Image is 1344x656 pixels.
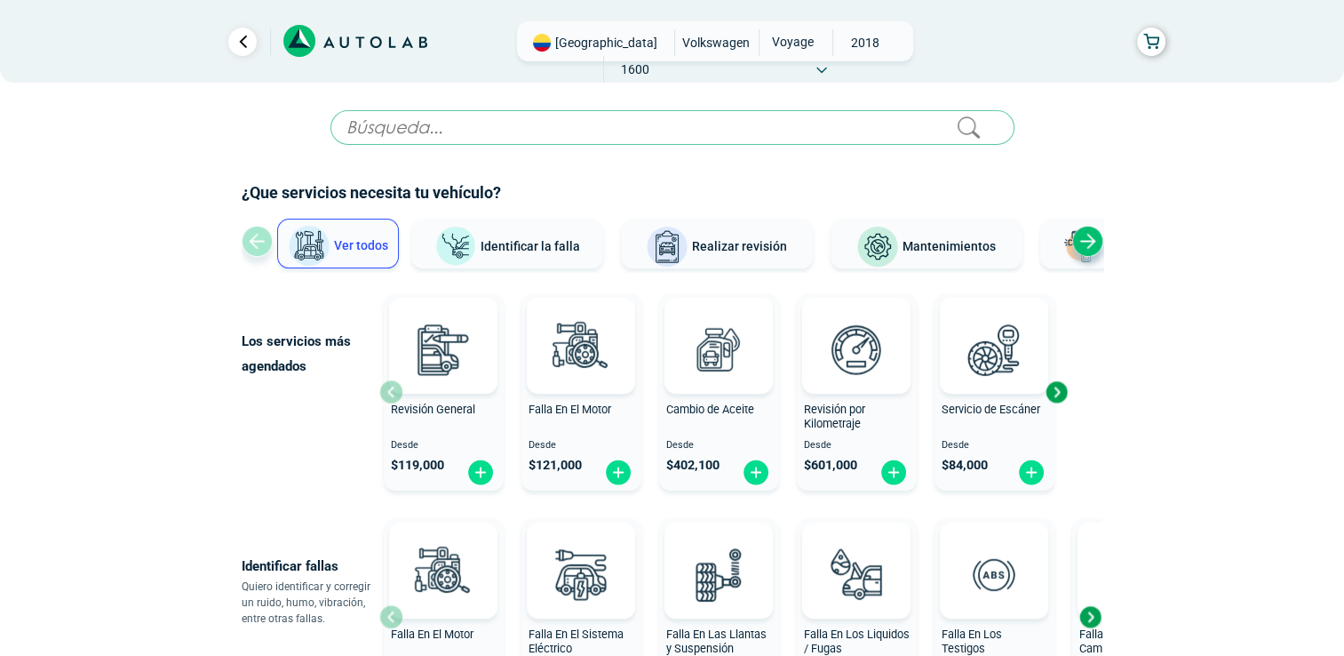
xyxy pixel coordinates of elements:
span: Falla En El Sistema Eléctrico [529,628,624,656]
span: Desde [942,440,1047,452]
img: revision_por_kilometraje-v3.svg [817,310,895,388]
img: diagnostic_caja-de-cambios-v3.svg [1093,535,1171,613]
span: $ 601,000 [804,458,857,473]
span: Desde [804,440,910,452]
span: Identificar la falla [481,238,580,252]
p: Identificar fallas [242,554,379,579]
img: AD0BCuuxAAAAAElFTkSuQmCC [417,301,470,355]
span: Revisión por Kilometraje [804,403,865,431]
button: Identificar la falla [411,219,603,268]
span: Falla En Los Testigos [942,628,1002,656]
span: Desde [666,440,772,452]
button: Revisión General Desde $119,000 [384,293,504,491]
span: Ver todos [334,238,388,252]
img: AD0BCuuxAAAAAElFTkSuQmCC [554,526,608,580]
img: AD0BCuuxAAAAAElFTkSuQmCC [967,526,1021,580]
img: Latonería y Pintura [1059,226,1101,268]
span: $ 84,000 [942,458,988,473]
img: cambio_de_aceite-v3.svg [680,310,758,388]
button: Revisión por Kilometraje Desde $601,000 [797,293,917,491]
img: revision_general-v3.svg [404,310,482,388]
span: VOYAGE [759,29,823,54]
span: Falla En La Caja de Cambio [1079,628,1173,656]
span: [GEOGRAPHIC_DATA] [555,34,657,52]
img: Mantenimientos [856,226,899,268]
span: Revisión General [391,403,475,416]
span: VOLKSWAGEN [682,29,750,56]
span: Servicio de Escáner [942,403,1040,416]
button: Falla En El Motor Desde $121,000 [521,293,641,491]
span: Realizar revisión [692,239,787,253]
img: fi_plus-circle2.svg [1017,459,1046,486]
img: Ver todos [288,225,330,268]
img: diagnostic_engine-v3.svg [542,310,620,388]
span: Falla En Los Liquidos / Fugas [804,628,910,656]
img: AD0BCuuxAAAAAElFTkSuQmCC [692,301,745,355]
input: Búsqueda... [330,110,1014,145]
p: Los servicios más agendados [242,329,379,379]
img: Flag of COLOMBIA [533,34,551,52]
span: $ 402,100 [666,458,720,473]
button: Mantenimientos [831,219,1022,268]
span: $ 119,000 [391,458,444,473]
img: AD0BCuuxAAAAAElFTkSuQmCC [554,301,608,355]
h2: ¿Que servicios necesita tu vehículo? [242,181,1103,204]
img: AD0BCuuxAAAAAElFTkSuQmCC [692,526,745,580]
img: fi_plus-circle2.svg [604,459,632,486]
img: diagnostic_diagnostic_abs-v3.svg [955,535,1033,613]
img: fi_plus-circle2.svg [879,459,908,486]
span: Falla En El Motor [529,403,611,416]
img: diagnostic_suspension-v3.svg [680,535,758,613]
span: 1600 [604,56,667,83]
button: Servicio de Escáner Desde $84,000 [934,293,1054,491]
img: Identificar la falla [434,226,477,268]
span: Falla En El Motor [391,628,473,641]
span: Desde [391,440,497,452]
img: diagnostic_engine-v3.svg [404,535,482,613]
img: fi_plus-circle2.svg [466,459,495,486]
button: Cambio de Aceite Desde $402,100 [659,293,779,491]
div: Next slide [1072,226,1103,257]
img: AD0BCuuxAAAAAElFTkSuQmCC [417,526,470,580]
span: 2018 [833,29,896,56]
button: Realizar revisión [621,219,813,268]
a: Ir al paso anterior [228,28,257,56]
span: Mantenimientos [903,239,996,253]
img: AD0BCuuxAAAAAElFTkSuQmCC [830,526,883,580]
img: AD0BCuuxAAAAAElFTkSuQmCC [967,301,1021,355]
img: diagnostic_bombilla-v3.svg [542,535,620,613]
div: Next slide [1043,379,1070,405]
span: Desde [529,440,634,452]
button: Ver todos [277,219,399,268]
img: escaner-v3.svg [955,310,1033,388]
span: $ 121,000 [529,458,582,473]
span: Cambio de Aceite [666,403,754,416]
p: Quiero identificar y corregir un ruido, humo, vibración, entre otras fallas. [242,579,379,627]
span: Falla En Las Llantas y Suspensión [666,628,767,656]
img: diagnostic_gota-de-sangre-v3.svg [817,535,895,613]
img: AD0BCuuxAAAAAElFTkSuQmCC [830,301,883,355]
img: fi_plus-circle2.svg [742,459,770,486]
img: Realizar revisión [646,226,688,268]
div: Next slide [1077,604,1103,630]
